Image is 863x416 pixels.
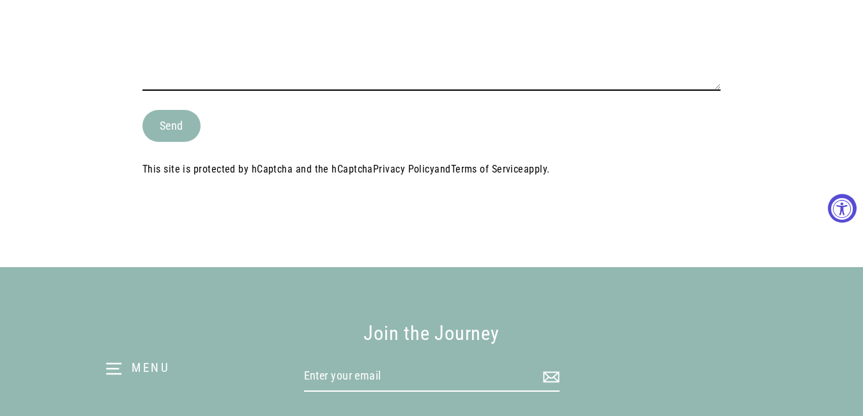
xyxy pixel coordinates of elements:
a: Privacy Policy [373,163,434,175]
span: Menu [132,360,171,375]
button: Accessibility Widget, click to open [828,194,857,222]
a: Terms of Service [451,163,524,175]
input: Enter your email [304,362,560,392]
div: Join the Journey [198,318,665,350]
button: Menu [26,347,249,390]
p: This site is protected by hCaptcha and the hCaptcha and apply. [142,161,721,178]
button: Send [142,110,201,142]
